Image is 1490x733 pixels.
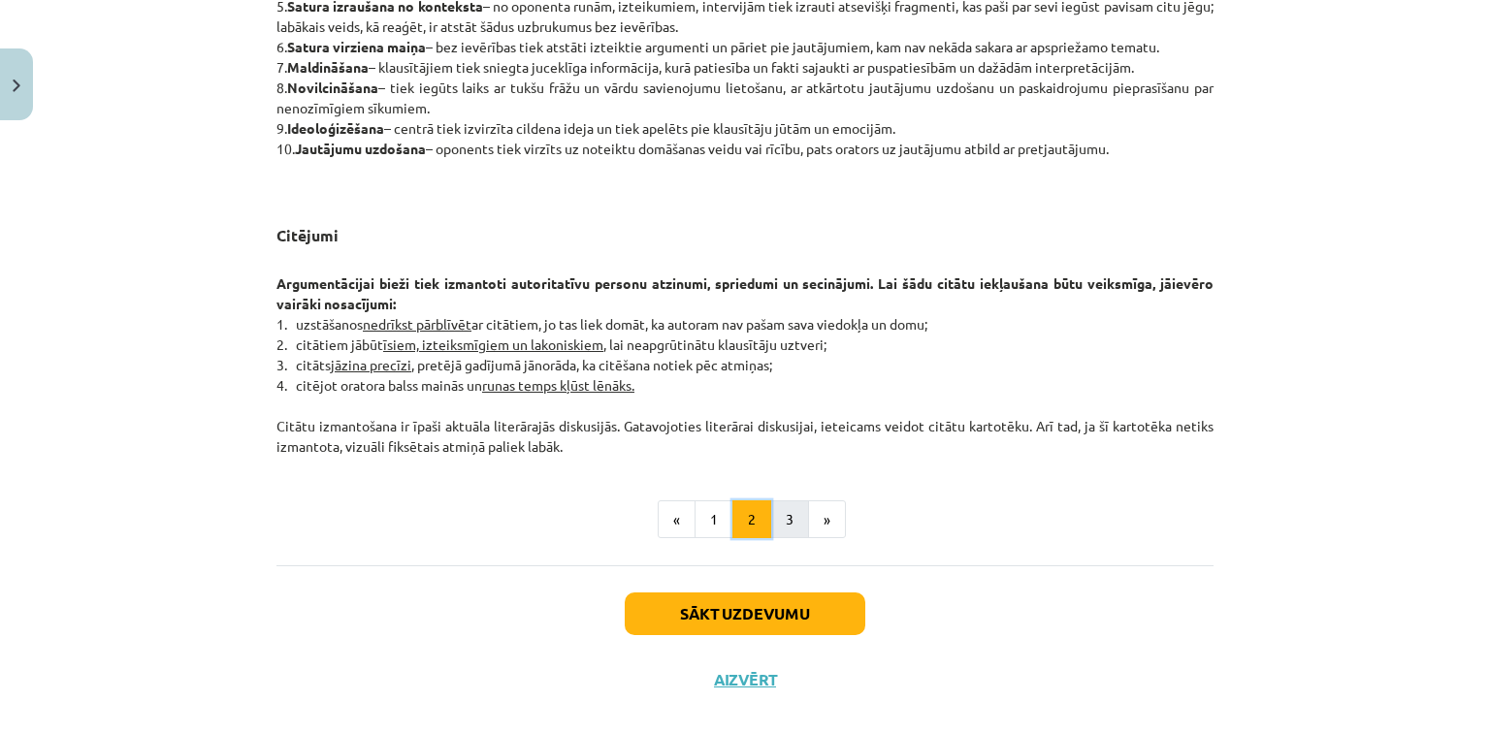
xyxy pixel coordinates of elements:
[770,500,809,539] button: 3
[363,315,471,333] u: nedrīkst pārblīvēt
[276,225,339,245] strong: Citējumi
[13,80,20,92] img: icon-close-lesson-0947bae3869378f0d4975bcd49f059093ad1ed9edebbc8119c70593378902aed.svg
[625,592,865,635] button: Sākt uzdevumu
[708,670,782,689] button: Aizvērt
[732,500,771,539] button: 2
[287,58,369,76] strong: Maldināšana
[276,253,1214,457] p: 1. uzstāšanos ar citātiem, jo tas liek domāt, ka autoram nav pašam sava viedokļa un domu; 2. citā...
[383,335,603,353] u: īsiem, izteiksmīgiem un lakoniskiem
[658,500,696,539] button: «
[276,274,1214,312] strong: Argumentācijai bieži tiek izmantoti autoritatīvu personu atzinumi, spriedumi un secinājumi. Lai š...
[287,38,426,55] strong: Satura virziena maiņa
[287,79,378,96] strong: Novilcināšana
[808,500,846,539] button: »
[331,356,411,373] u: jāzina precīzi
[482,376,634,394] u: runas temps kļūst lēnāks.
[276,500,1214,539] nav: Page navigation example
[287,119,384,137] strong: Ideoloģizēšana
[695,500,733,539] button: 1
[295,140,426,157] strong: Jautājumu uzdošana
